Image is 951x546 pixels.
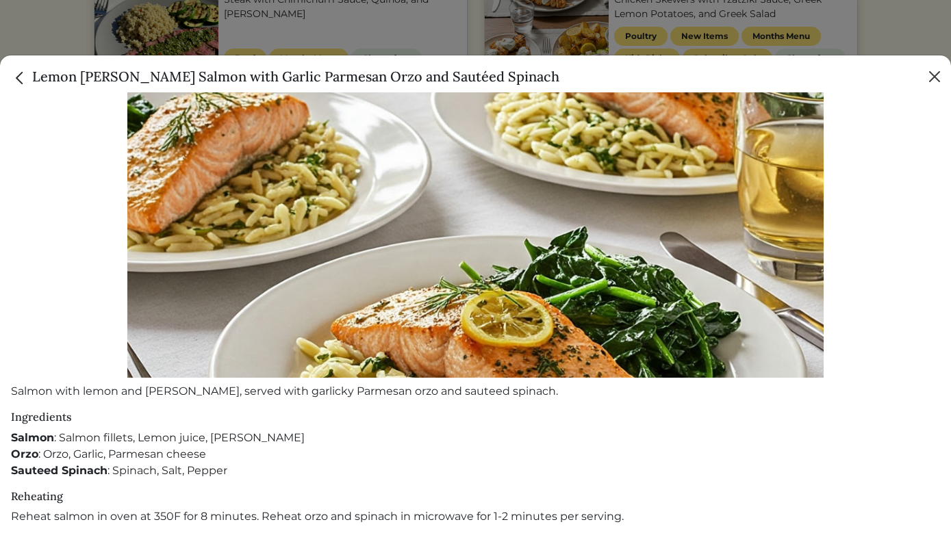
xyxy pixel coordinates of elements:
button: Close [924,66,946,88]
div: : Orzo, Garlic, Parmesan cheese [11,446,940,463]
p: Salmon with lemon and [PERSON_NAME], served with garlicky Parmesan orzo and sauteed spinach. [11,383,940,400]
div: : Salmon fillets, Lemon juice, [PERSON_NAME] [11,430,940,446]
div: : Spinach, Salt, Pepper [11,463,940,479]
a: Close [11,68,32,85]
h6: Reheating [11,490,940,503]
img: back_caret-0738dc900bf9763b5e5a40894073b948e17d9601fd527fca9689b06ce300169f.svg [11,69,29,87]
strong: Sauteed Spinach [11,464,107,477]
h6: Ingredients [11,411,940,424]
h5: Lemon [PERSON_NAME] Salmon with Garlic Parmesan Orzo and Sautéed Spinach [11,66,559,87]
strong: Orzo [11,447,38,460]
strong: Salmon [11,431,54,444]
p: Reheat salmon in oven at 350F for 8 minutes. Reheat orzo and spinach in microwave for 1-2 minutes... [11,508,940,525]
